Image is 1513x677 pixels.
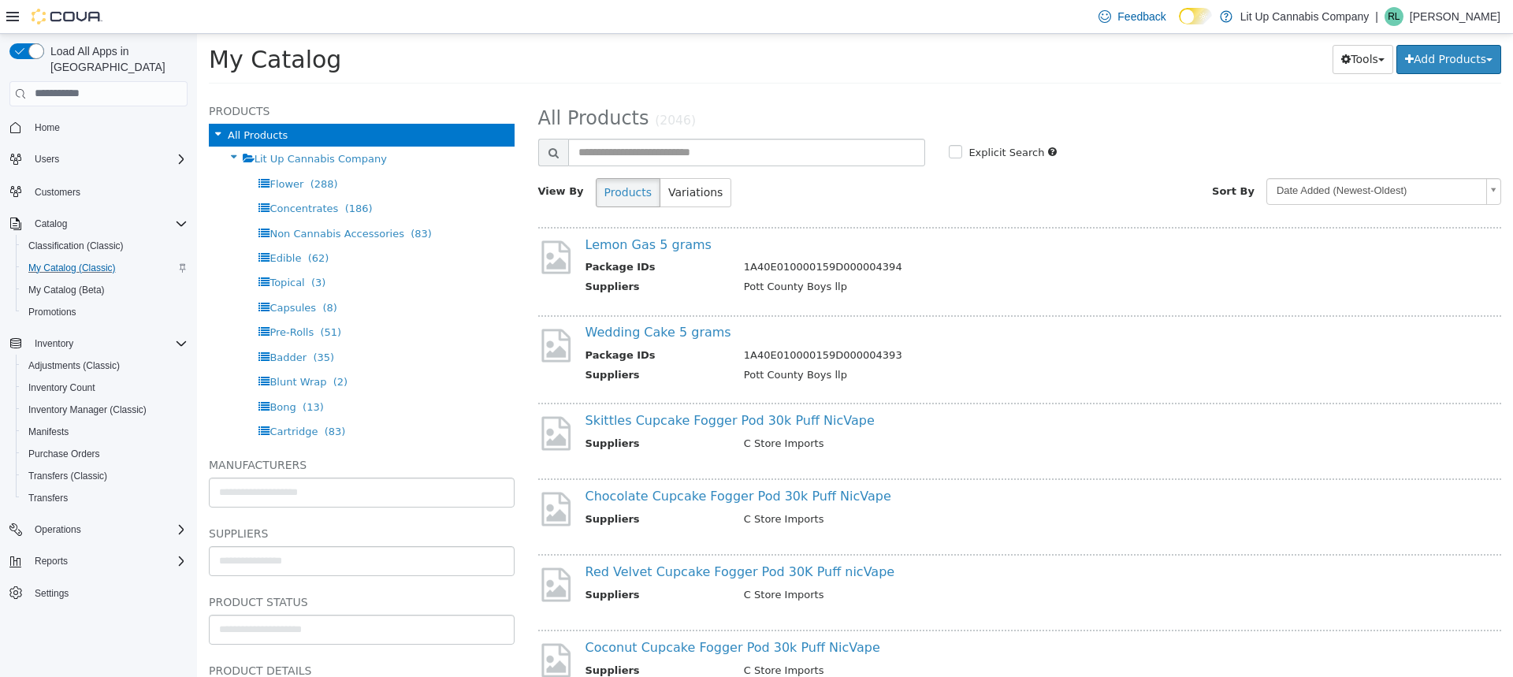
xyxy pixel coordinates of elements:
[28,404,147,416] span: Inventory Manager (Classic)
[22,303,83,322] a: Promotions
[399,144,463,173] button: Products
[3,550,194,572] button: Reports
[22,400,153,419] a: Inventory Manager (Classic)
[535,314,1270,333] td: 1A40E010000159D000004393
[22,467,113,485] a: Transfers (Classic)
[535,245,1270,265] td: Pott County Boys llp
[3,148,194,170] button: Users
[1015,151,1058,163] span: Sort By
[136,342,151,354] span: (2)
[388,333,535,353] th: Suppliers
[28,492,68,504] span: Transfers
[3,519,194,541] button: Operations
[35,587,69,600] span: Settings
[535,333,1270,353] td: Pott County Boys llp
[28,214,188,233] span: Catalog
[28,426,69,438] span: Manifests
[388,379,678,394] a: Skittles Cupcake Fogger Pod 30k Puff NicVape
[72,268,119,280] span: Capsules
[72,367,99,379] span: Bong
[388,530,698,545] a: Red Velvet Cupcake Fogger Pod 30K Puff nicVape
[72,243,107,255] span: Topical
[1117,9,1165,24] span: Feedback
[28,470,107,482] span: Transfers (Classic)
[535,553,1270,573] td: C Store Imports
[28,181,188,201] span: Customers
[1070,145,1283,169] span: Date Added (Newest-Oldest)
[3,180,194,203] button: Customers
[22,378,188,397] span: Inventory Count
[1410,7,1500,26] p: [PERSON_NAME]
[148,169,176,180] span: (186)
[35,153,59,166] span: Users
[22,445,106,463] a: Purchase Orders
[341,73,452,95] span: All Products
[22,356,126,375] a: Adjustments (Classic)
[16,235,194,257] button: Classification (Classic)
[28,118,66,137] a: Home
[28,150,65,169] button: Users
[22,281,111,299] a: My Catalog (Beta)
[128,392,149,404] span: (83)
[16,421,194,443] button: Manifests
[16,355,194,377] button: Adjustments (Classic)
[768,111,847,127] label: Explicit Search
[106,367,127,379] span: (13)
[535,629,1270,649] td: C Store Imports
[28,150,188,169] span: Users
[44,43,188,75] span: Load All Apps in [GEOGRAPHIC_DATA]
[463,144,534,173] button: Variations
[125,268,139,280] span: (8)
[35,523,81,536] span: Operations
[72,318,110,329] span: Badder
[72,292,117,304] span: Pre-Rolls
[28,381,95,394] span: Inventory Count
[388,291,534,306] a: Wedding Cake 5 grams
[1375,7,1378,26] p: |
[3,213,194,235] button: Catalog
[22,489,188,508] span: Transfers
[341,204,377,243] img: missing-image.png
[111,218,132,230] span: (62)
[16,465,194,487] button: Transfers (Classic)
[35,218,67,230] span: Catalog
[388,478,535,497] th: Suppliers
[35,186,80,199] span: Customers
[22,356,188,375] span: Adjustments (Classic)
[535,225,1270,245] td: 1A40E010000159D000004394
[16,377,194,399] button: Inventory Count
[12,68,318,87] h5: Products
[28,284,105,296] span: My Catalog (Beta)
[22,422,188,441] span: Manifests
[388,402,535,422] th: Suppliers
[72,392,121,404] span: Cartridge
[22,303,188,322] span: Promotions
[35,555,68,567] span: Reports
[341,151,387,163] span: View By
[1388,7,1400,26] span: RL
[72,342,129,354] span: Blunt Wrap
[1240,7,1369,26] p: Lit Up Cannabis Company
[16,399,194,421] button: Inventory Manager (Classic)
[28,214,73,233] button: Catalog
[12,490,318,509] h5: Suppliers
[116,318,137,329] span: (35)
[28,117,188,137] span: Home
[35,337,73,350] span: Inventory
[28,583,188,603] span: Settings
[341,292,377,331] img: missing-image.png
[22,259,122,277] a: My Catalog (Classic)
[1069,144,1304,171] a: Date Added (Newest-Oldest)
[28,183,87,202] a: Customers
[16,257,194,279] button: My Catalog (Classic)
[1136,11,1196,40] button: Tools
[388,245,535,265] th: Suppliers
[12,627,318,646] h5: Product Details
[22,236,188,255] span: Classification (Classic)
[12,12,144,39] span: My Catalog
[28,584,75,603] a: Settings
[72,169,141,180] span: Concentrates
[458,80,499,94] small: (2046)
[28,334,188,353] span: Inventory
[16,443,194,465] button: Purchase Orders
